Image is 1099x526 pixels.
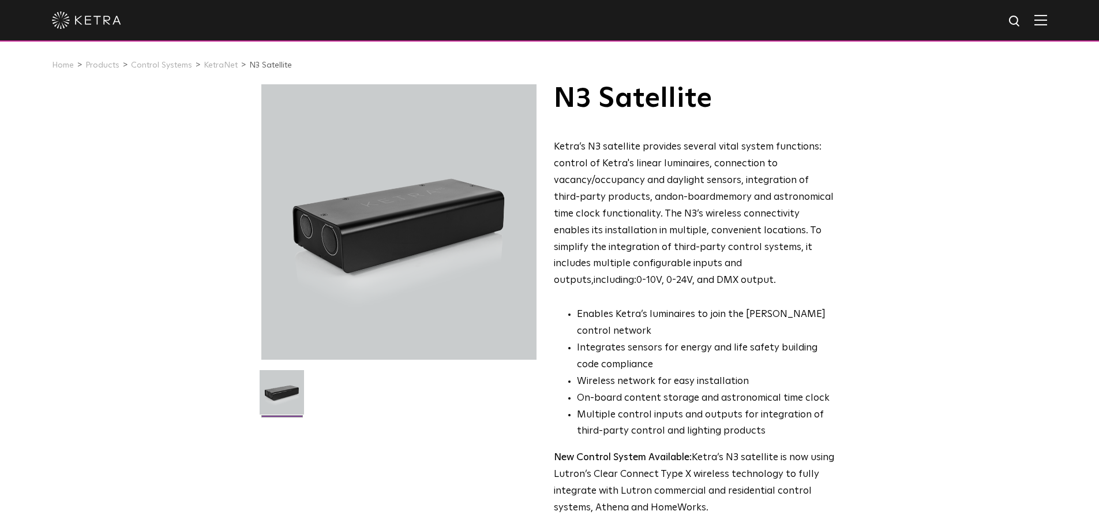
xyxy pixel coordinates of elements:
a: Products [85,61,119,69]
a: N3 Satellite [249,61,292,69]
strong: New Control System Available: [554,453,692,462]
img: Hamburger%20Nav.svg [1034,14,1047,25]
li: Multiple control inputs and outputs for integration of third-party control and lighting products [577,407,835,441]
img: ketra-logo-2019-white [52,12,121,29]
li: Wireless network for easy installation [577,374,835,390]
li: Enables Ketra’s luminaires to join the [PERSON_NAME] control network [577,307,835,340]
h1: N3 Satellite [554,84,835,113]
a: Control Systems [131,61,192,69]
img: search icon [1008,14,1022,29]
g: on-board [672,192,715,202]
img: N3-Controller-2021-Web-Square [260,370,304,423]
g: including: [594,275,636,285]
a: Home [52,61,74,69]
li: On-board content storage and astronomical time clock [577,390,835,407]
p: Ketra’s N3 satellite is now using Lutron’s Clear Connect Type X wireless technology to fully inte... [554,450,835,517]
p: Ketra’s N3 satellite provides several vital system functions: control of Ketra's linear luminaire... [554,139,835,289]
a: KetraNet [204,61,238,69]
li: Integrates sensors for energy and life safety building code compliance [577,340,835,374]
